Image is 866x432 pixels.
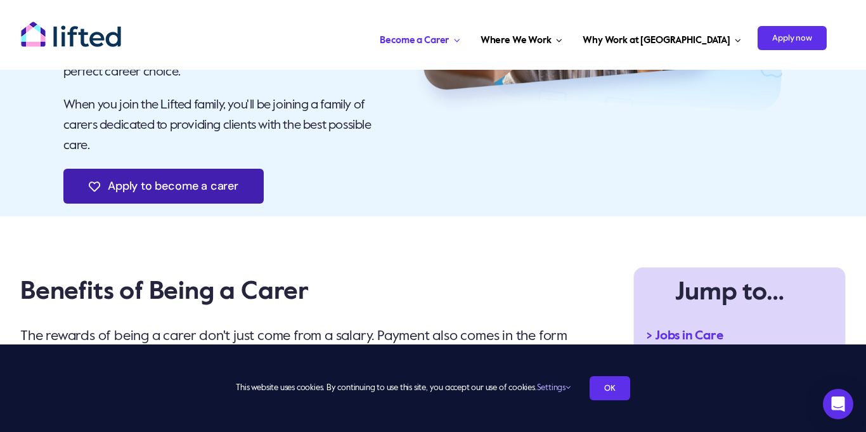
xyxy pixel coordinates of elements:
span: This website uses cookies. By continuing to use this site, you accept our use of cookies. [236,378,570,398]
a: Where We Work [477,19,566,57]
a: Settings [537,384,571,392]
span: When you join the Lifted family, you'll be joining a family of carers dedicated to providing clie... [63,99,372,152]
a: lifted-logo [20,21,122,34]
a: OK [590,376,630,400]
span: The rewards of being a carer don't just come from a salary. Payment also comes in the form of gra... [20,329,567,369]
a: Become a Carer [376,19,463,57]
a: Why Work at [GEOGRAPHIC_DATA] [579,19,745,57]
span: > Jobs in Care [647,326,723,346]
span: Why Work at [GEOGRAPHIC_DATA] [583,30,730,51]
a: Apply to become a carer [63,169,264,204]
span: Apply to become a carer [108,180,238,193]
a: Apply now [758,19,827,57]
h2: Jump to… [634,275,825,310]
span: Apply now [758,26,827,50]
span: Benefits of Being a Carer [20,279,309,304]
div: Open Intercom Messenger [823,389,853,419]
span: Where We Work [481,30,552,51]
span: Become a Carer [380,30,449,51]
nav: Carer Jobs Menu [217,19,827,57]
a: > Jobs in Care [634,325,825,348]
